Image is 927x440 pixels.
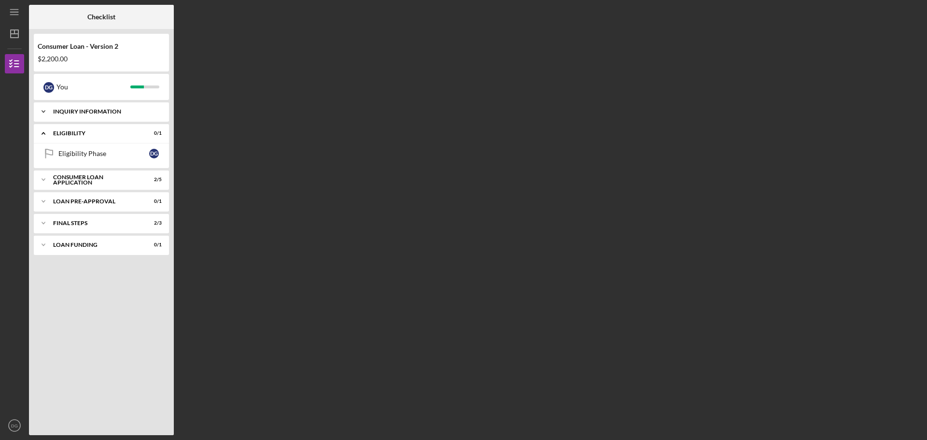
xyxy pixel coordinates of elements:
div: D G [149,149,159,158]
div: $2,200.00 [38,55,165,63]
div: Consumer Loan Application [53,174,138,185]
text: DG [11,423,18,428]
div: FINAL STEPS [53,220,138,226]
div: Loan Pre-Approval [53,199,138,204]
div: D G [43,82,54,93]
div: 0 / 1 [144,242,162,248]
button: DG [5,416,24,435]
div: 0 / 1 [144,130,162,136]
div: Inquiry Information [53,109,157,114]
div: Loan Funding [53,242,138,248]
div: Eligibility [53,130,138,136]
div: Consumer Loan - Version 2 [38,43,165,50]
div: You [56,79,130,95]
div: 0 / 1 [144,199,162,204]
div: 2 / 3 [144,220,162,226]
div: Eligibility Phase [58,150,149,157]
div: 2 / 5 [144,177,162,183]
b: Checklist [87,13,115,21]
a: Eligibility PhaseDG [39,144,164,163]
